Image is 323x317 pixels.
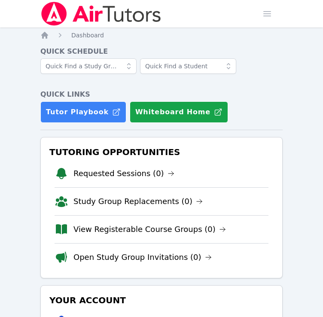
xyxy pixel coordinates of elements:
[40,2,162,26] img: Air Tutors
[71,31,104,40] a: Dashboard
[40,89,283,100] h4: Quick Links
[40,31,283,40] nav: Breadcrumb
[40,101,126,123] a: Tutor Playbook
[73,195,203,207] a: Study Group Replacements (0)
[130,101,228,123] button: Whiteboard Home
[71,32,104,39] span: Dashboard
[73,223,226,235] a: View Registerable Course Groups (0)
[48,144,275,160] h3: Tutoring Opportunities
[73,251,212,263] a: Open Study Group Invitations (0)
[48,293,275,308] h3: Your Account
[40,46,283,57] h4: Quick Schedule
[73,168,174,180] a: Requested Sessions (0)
[40,58,137,74] input: Quick Find a Study Group
[140,58,236,74] input: Quick Find a Student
